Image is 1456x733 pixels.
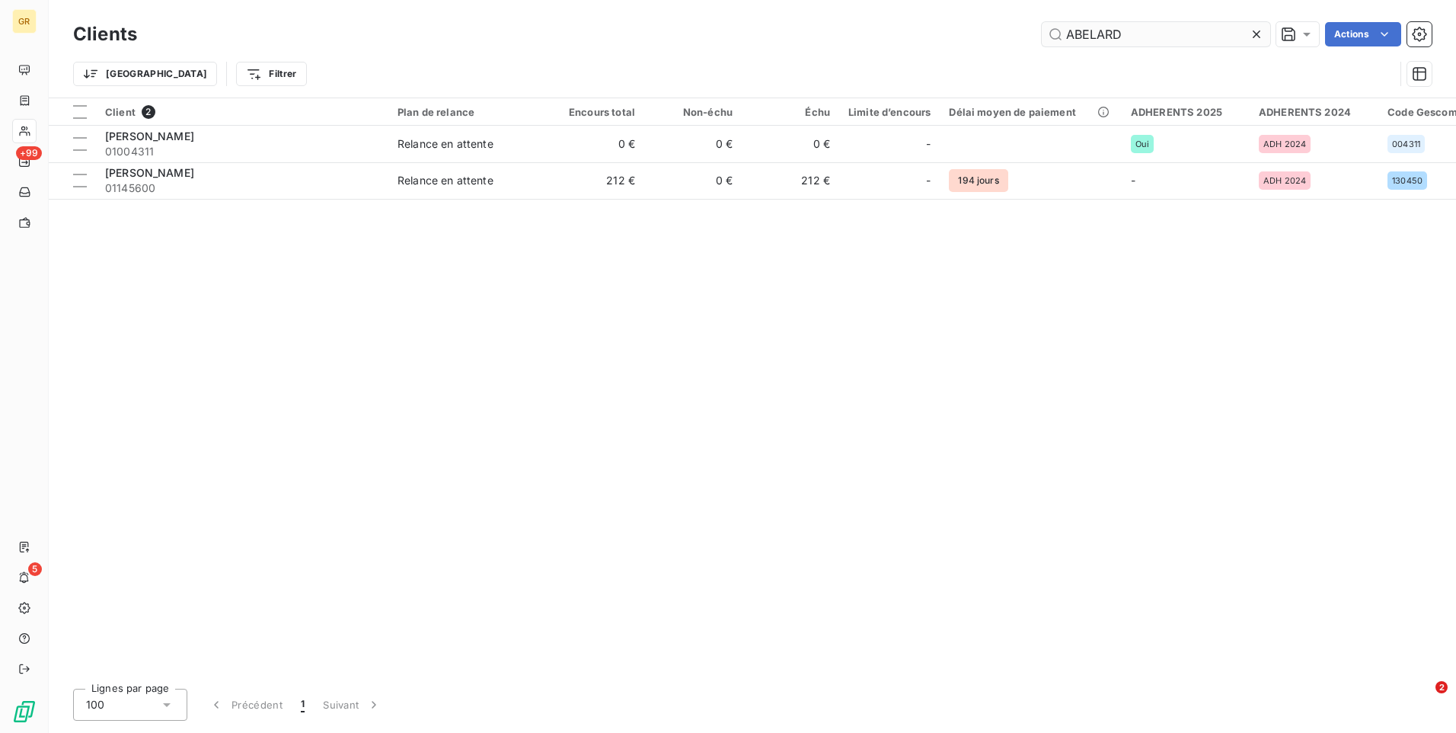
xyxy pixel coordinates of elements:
span: 004311 [1392,139,1420,149]
span: 01145600 [105,181,379,196]
span: 5 [28,562,42,576]
h3: Clients [73,21,137,48]
div: ADHERENTS 2025 [1131,106,1240,118]
span: +99 [16,146,42,160]
span: Client [105,106,136,118]
button: Suivant [314,689,391,721]
div: Délai moyen de paiement [949,106,1112,118]
td: 0 € [644,126,742,162]
button: Filtrer [236,62,306,86]
img: Logo LeanPay [12,699,37,724]
span: 100 [86,697,104,712]
div: Encours total [556,106,635,118]
td: 212 € [742,162,839,199]
span: [PERSON_NAME] [105,166,194,179]
button: Précédent [200,689,292,721]
div: GR [12,9,37,34]
span: 2 [142,105,155,119]
td: 0 € [644,162,742,199]
span: 1 [301,697,305,712]
td: 0 € [742,126,839,162]
span: ADH 2024 [1263,139,1306,149]
a: +99 [12,149,36,174]
td: 0 € [547,126,644,162]
span: 2 [1435,681,1448,693]
button: 1 [292,689,314,721]
button: Actions [1325,22,1401,46]
input: Rechercher [1042,22,1270,46]
div: Non-échu [653,106,733,118]
span: - [926,136,931,152]
span: - [1131,174,1135,187]
span: 194 jours [949,169,1007,192]
div: Échu [751,106,830,118]
div: Relance en attente [398,173,493,188]
span: - [926,173,931,188]
div: Relance en attente [398,136,493,152]
span: 01004311 [105,144,379,159]
iframe: Intercom live chat [1404,681,1441,718]
div: ADHERENTS 2024 [1259,106,1369,118]
span: Oui [1135,139,1149,149]
span: 130450 [1392,176,1422,185]
span: [PERSON_NAME] [105,130,194,142]
div: Limite d’encours [848,106,931,118]
div: Plan de relance [398,106,538,118]
td: 212 € [547,162,644,199]
span: ADH 2024 [1263,176,1306,185]
button: [GEOGRAPHIC_DATA] [73,62,217,86]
